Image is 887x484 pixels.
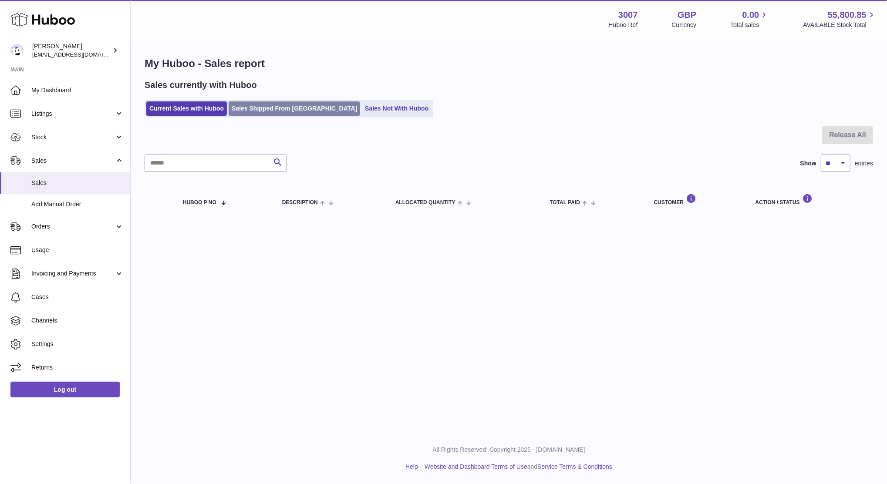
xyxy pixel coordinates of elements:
[803,21,877,29] span: AVAILABLE Stock Total
[395,200,455,205] span: ALLOCATED Quantity
[803,9,877,29] a: 55,800.85 AVAILABLE Stock Total
[730,21,769,29] span: Total sales
[138,446,880,454] p: All Rights Reserved. Copyright 2025 - [DOMAIN_NAME]
[800,159,816,168] label: Show
[31,246,124,254] span: Usage
[31,86,124,94] span: My Dashboard
[146,101,227,116] a: Current Sales with Huboo
[31,200,124,208] span: Add Manual Order
[422,463,612,471] li: and
[31,179,124,187] span: Sales
[31,340,124,348] span: Settings
[282,200,318,205] span: Description
[31,363,124,372] span: Returns
[31,110,115,118] span: Listings
[828,9,867,21] span: 55,800.85
[10,382,120,397] a: Log out
[145,57,873,71] h1: My Huboo - Sales report
[405,463,418,470] a: Help
[550,200,580,205] span: Total paid
[31,316,124,325] span: Channels
[742,9,759,21] span: 0.00
[31,222,115,231] span: Orders
[10,44,24,57] img: bevmay@maysama.com
[183,200,216,205] span: Huboo P no
[32,51,128,58] span: [EMAIL_ADDRESS][DOMAIN_NAME]
[609,21,638,29] div: Huboo Ref
[31,133,115,141] span: Stock
[32,42,111,59] div: [PERSON_NAME]
[229,101,360,116] a: Sales Shipped From [GEOGRAPHIC_DATA]
[730,9,769,29] a: 0.00 Total sales
[618,9,638,21] strong: 3007
[145,79,257,91] h2: Sales currently with Huboo
[425,463,527,470] a: Website and Dashboard Terms of Use
[537,463,612,470] a: Service Terms & Conditions
[31,157,115,165] span: Sales
[31,293,124,301] span: Cases
[654,194,738,205] div: Customer
[362,101,432,116] a: Sales Not With Huboo
[855,159,873,168] span: entries
[672,21,697,29] div: Currency
[678,9,696,21] strong: GBP
[31,269,115,278] span: Invoicing and Payments
[755,194,864,205] div: Action / Status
